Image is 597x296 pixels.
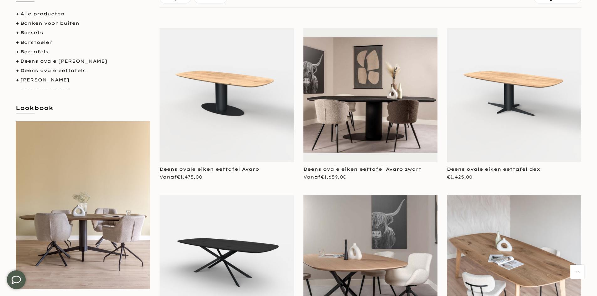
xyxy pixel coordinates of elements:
a: Banken voor buiten [20,20,79,26]
a: Barsets [20,30,43,35]
a: Barstoelen [20,39,53,45]
a: Bartafels [20,49,49,55]
span: €1.475,00 [177,174,202,180]
a: Deens ovale [PERSON_NAME] [20,58,107,64]
a: Deens ovale eiken eettafel dex [447,166,540,172]
iframe: toggle-frame [1,264,32,295]
a: Terug naar boven [570,265,584,279]
span: Vanaf [160,174,202,180]
a: Deens ovale eettafels [20,68,86,73]
h5: Lookbook [16,104,150,118]
span: €1.659,00 [321,174,347,180]
a: Deens ovale eiken eettafel Avaro zwart [303,166,422,172]
span: Vanaf [303,174,347,180]
a: Alle producten [20,11,65,17]
span: €1.425,00 [447,174,472,180]
a: Deens ovale eiken eettafel Avaro [160,166,259,172]
a: [PERSON_NAME] [20,77,69,83]
a: [PERSON_NAME] [20,87,69,92]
